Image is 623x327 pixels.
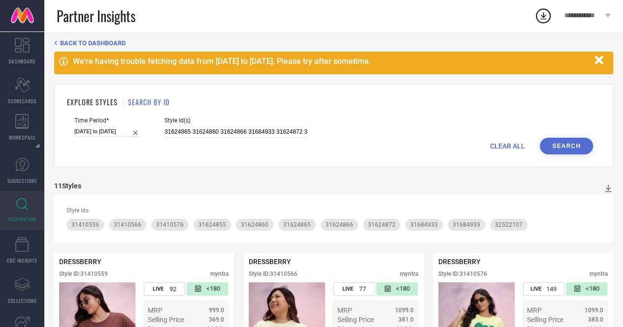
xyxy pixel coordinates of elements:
span: Partner Insights [57,6,135,26]
div: Style ID: 31410576 [438,270,487,277]
span: 1099.0 [395,307,414,314]
span: MRP [337,306,352,314]
span: SCORECARDS [8,97,37,105]
span: 383.0 [588,316,603,323]
button: Search [540,138,593,154]
span: 381.0 [398,316,414,323]
span: BACK TO DASHBOARD [60,39,126,47]
div: Number of days since the style was first listed on the platform [376,282,418,296]
span: LIVE [530,286,541,292]
span: DRESSBERRY [249,258,291,266]
div: Number of days since the style was first listed on the platform [187,282,228,296]
div: Number of days the style has been live on the platform [333,282,375,296]
span: 31624855 [198,221,226,228]
span: 31410559 [71,221,99,228]
span: 31624865 [283,221,311,228]
span: 77 [359,285,366,293]
span: COLLECTIONS [8,297,37,304]
span: MRP [148,306,163,314]
div: We're having trouble fetching data from [DATE] to [DATE]. Please try after sometime. [73,57,590,66]
h1: EXPLORE STYLES [67,97,118,107]
span: 31410566 [114,221,141,228]
div: Open download list [534,7,552,25]
span: Selling Price [527,316,563,324]
span: WORKSPACE [9,134,36,141]
span: <180 [396,285,410,293]
input: Select time period [74,126,142,137]
div: Style ID: 31410566 [249,270,297,277]
div: Style Ids [66,207,601,214]
span: INSPIRATION [8,215,36,223]
div: Style ID: 31410559 [59,270,108,277]
div: Number of days since the style was first listed on the platform [566,282,607,296]
span: CDC INSIGHTS [7,257,37,264]
div: myntra [210,270,229,277]
span: 32522107 [495,221,523,228]
span: LIVE [342,286,353,292]
span: 31684933 [453,221,480,228]
span: 1099.0 [585,307,603,314]
div: Back TO Dashboard [54,39,613,47]
span: 149 [546,285,557,293]
span: DASHBOARD [9,58,35,65]
span: 31624866 [326,221,353,228]
span: 31410576 [156,221,184,228]
h1: SEARCH BY ID [128,97,169,107]
span: Selling Price [148,316,184,324]
span: 31624860 [241,221,268,228]
div: 11 Styles [54,182,81,190]
div: myntra [590,270,608,277]
span: SUGGESTIONS [7,177,37,184]
span: 31684933 [410,221,438,228]
span: CLEAR ALL [490,142,525,150]
span: Style Id(s) [164,117,307,124]
span: <180 [206,285,220,293]
span: <180 [586,285,599,293]
span: 31624872 [368,221,395,228]
div: Number of days the style has been live on the platform [144,282,185,296]
span: MRP [527,306,542,314]
span: 92 [169,285,176,293]
span: 369.0 [209,316,224,323]
span: Time Period* [74,117,142,124]
span: Selling Price [337,316,374,324]
span: DRESSBERRY [438,258,481,266]
span: 999.0 [209,307,224,314]
div: Number of days the style has been live on the platform [523,282,564,296]
span: DRESSBERRY [59,258,101,266]
span: LIVE [153,286,164,292]
input: Enter comma separated style ids e.g. 12345, 67890 [164,126,307,138]
div: myntra [400,270,419,277]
